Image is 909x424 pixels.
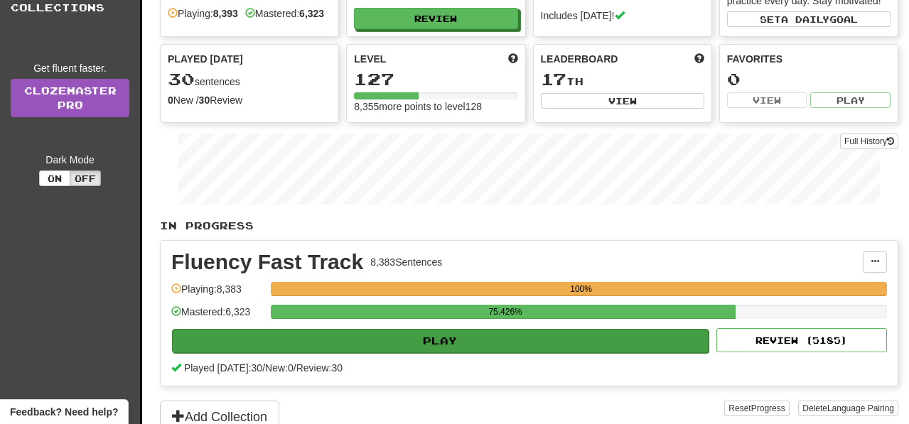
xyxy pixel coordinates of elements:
div: Includes [DATE]! [541,9,704,23]
div: Mastered: 6,323 [171,305,264,328]
div: 8,383 Sentences [370,255,442,269]
div: Dark Mode [11,153,129,167]
span: a daily [781,14,829,24]
button: Off [70,170,101,186]
span: This week in points, UTC [694,52,704,66]
button: Review [354,8,517,29]
div: Playing: 8,383 [171,282,264,305]
button: DeleteLanguage Pairing [798,401,898,416]
span: / [262,362,265,374]
span: 30 [168,69,195,89]
button: ResetProgress [724,401,789,416]
span: Leaderboard [541,52,618,66]
span: Open feedback widget [10,405,118,419]
button: View [727,92,807,108]
div: 100% [275,282,887,296]
div: 127 [354,70,517,88]
span: Played [DATE]: 30 [184,362,262,374]
button: Play [172,329,709,353]
div: th [541,70,704,89]
strong: 8,393 [213,8,238,19]
span: Score more points to level up [508,52,518,66]
div: Fluency Fast Track [171,251,363,273]
button: Full History [840,134,898,149]
p: In Progress [160,219,898,233]
a: ClozemasterPro [11,79,129,117]
button: On [39,170,70,186]
span: Progress [751,403,785,413]
div: Favorites [727,52,891,66]
button: Seta dailygoal [727,11,891,27]
button: View [541,93,704,109]
button: Review (5185) [716,328,887,352]
span: / [294,362,296,374]
strong: 30 [199,94,210,106]
div: 0 [727,70,891,88]
div: Mastered: [245,6,324,21]
span: Review: 30 [296,362,343,374]
span: Played [DATE] [168,52,243,66]
button: Play [810,92,891,108]
span: Level [354,52,386,66]
div: 8,355 more points to level 128 [354,99,517,114]
strong: 0 [168,94,173,106]
div: sentences [168,70,331,89]
div: 75.426% [275,305,736,319]
span: New: 0 [265,362,294,374]
div: New / Review [168,93,331,107]
div: Playing: [168,6,238,21]
span: 17 [541,69,566,89]
div: Get fluent faster. [11,61,129,75]
span: Language Pairing [827,403,894,413]
strong: 6,323 [299,8,324,19]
